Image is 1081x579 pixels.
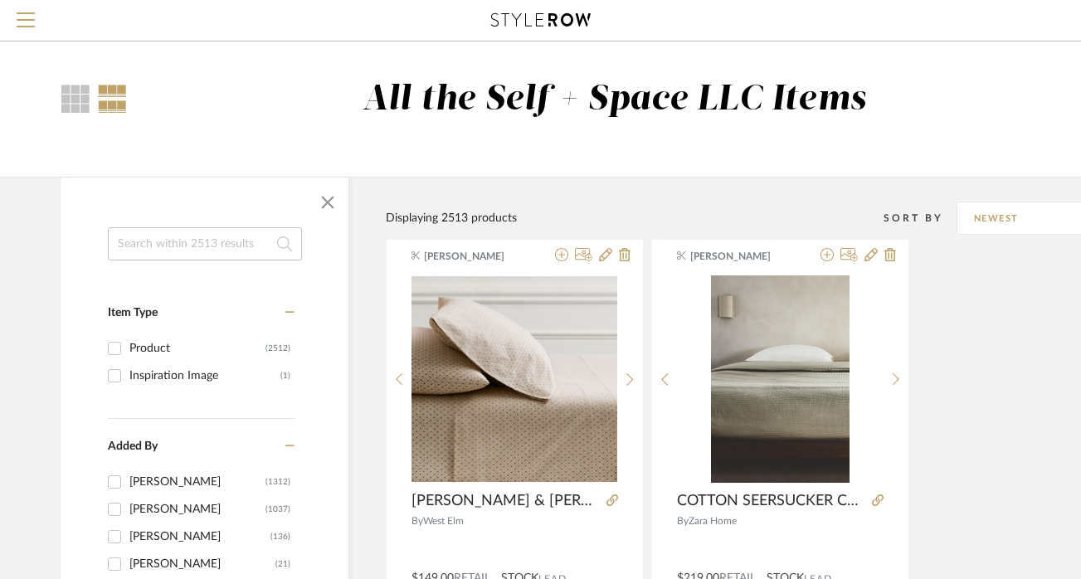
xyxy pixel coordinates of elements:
[129,335,265,362] div: Product
[129,469,265,495] div: [PERSON_NAME]
[411,492,600,510] span: [PERSON_NAME] & [PERSON_NAME] Deco Diamond Sheet Set
[108,227,302,260] input: Search within 2513 results
[129,496,265,523] div: [PERSON_NAME]
[270,523,290,550] div: (136)
[884,210,957,226] div: Sort By
[311,186,344,219] button: Close
[265,496,290,523] div: (1037)
[363,79,866,121] div: All the Self + Space LLC Items
[424,249,528,264] span: [PERSON_NAME]
[108,307,158,319] span: Item Type
[265,335,290,362] div: (2512)
[275,551,290,577] div: (21)
[423,516,464,526] span: West Elm
[677,492,865,510] span: COTTON SEERSUCKER CHECK DUVET COVER
[411,276,617,482] img: Pierce & Ward Deco Diamond Sheet Set
[711,275,850,483] img: COTTON SEERSUCKER CHECK DUVET COVER
[386,209,517,227] div: Displaying 2513 products
[689,516,737,526] span: Zara Home
[280,362,290,389] div: (1)
[129,523,270,550] div: [PERSON_NAME]
[690,249,795,264] span: [PERSON_NAME]
[108,440,158,452] span: Added By
[677,516,689,526] span: By
[265,469,290,495] div: (1312)
[411,516,423,526] span: By
[129,362,280,389] div: Inspiration Image
[129,551,275,577] div: [PERSON_NAME]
